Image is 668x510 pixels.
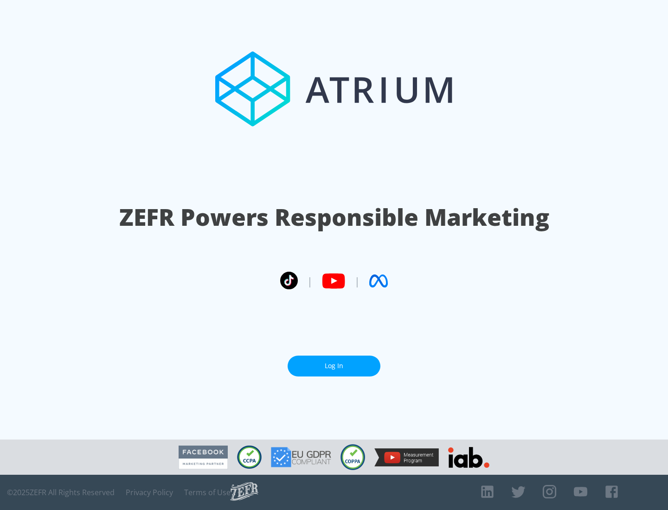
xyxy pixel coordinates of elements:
span: | [307,274,313,288]
a: Log In [288,356,380,376]
span: | [354,274,360,288]
img: Facebook Marketing Partner [179,446,228,469]
img: CCPA Compliant [237,446,262,469]
img: GDPR Compliant [271,447,331,467]
img: COPPA Compliant [340,444,365,470]
img: IAB [448,447,489,468]
a: Privacy Policy [126,488,173,497]
span: © 2025 ZEFR All Rights Reserved [7,488,115,497]
h1: ZEFR Powers Responsible Marketing [119,201,549,233]
img: YouTube Measurement Program [374,448,439,466]
a: Terms of Use [184,488,231,497]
